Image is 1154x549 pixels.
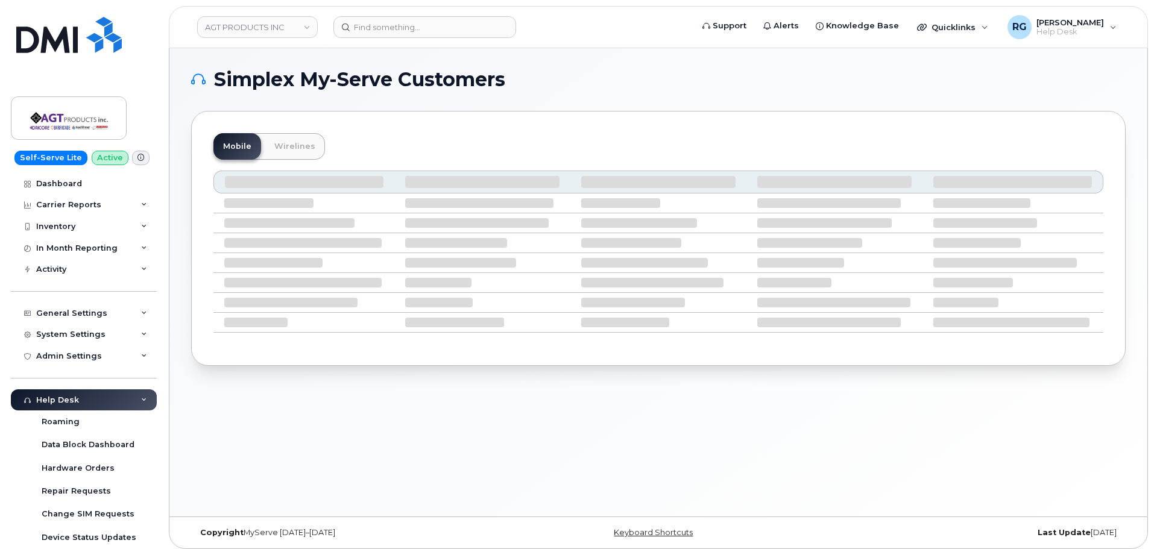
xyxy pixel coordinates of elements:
span: Simplex My-Serve Customers [214,71,505,89]
a: Wirelines [265,133,325,160]
a: Mobile [213,133,261,160]
strong: Copyright [200,528,244,537]
strong: Last Update [1038,528,1091,537]
div: [DATE] [814,528,1126,538]
a: Keyboard Shortcuts [614,528,693,537]
div: MyServe [DATE]–[DATE] [191,528,503,538]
